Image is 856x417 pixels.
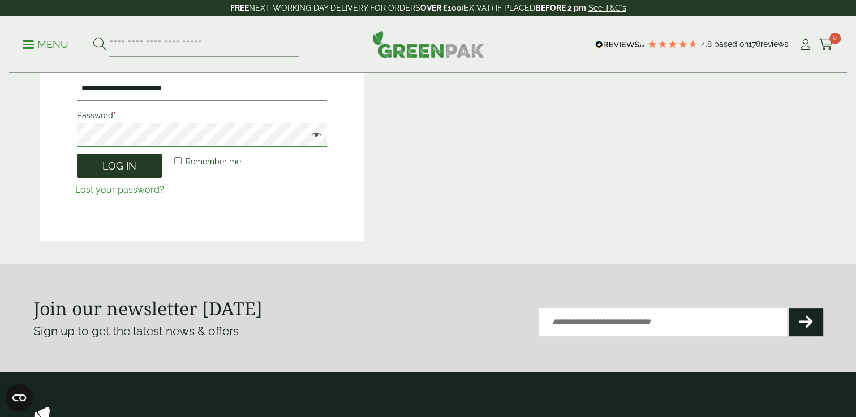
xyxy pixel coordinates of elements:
[819,36,833,53] a: 0
[701,40,714,49] span: 4.8
[595,41,644,49] img: REVIEWS.io
[829,33,841,44] span: 0
[372,31,484,58] img: GreenPak Supplies
[749,40,760,49] span: 178
[588,3,626,12] a: See T&C's
[647,39,698,49] div: 4.78 Stars
[535,3,586,12] strong: BEFORE 2 pm
[230,3,249,12] strong: FREE
[186,157,241,166] span: Remember me
[760,40,788,49] span: reviews
[798,39,812,50] i: My Account
[77,154,162,178] button: Log in
[819,39,833,50] i: Cart
[75,184,164,195] a: Lost your password?
[6,384,33,411] button: Open CMP widget
[420,3,462,12] strong: OVER £100
[23,38,68,49] a: Menu
[174,157,182,164] input: Remember me
[33,296,263,320] strong: Join our newsletter [DATE]
[23,38,68,51] p: Menu
[714,40,749,49] span: Based on
[33,322,389,340] p: Sign up to get the latest news & offers
[77,107,328,123] label: Password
